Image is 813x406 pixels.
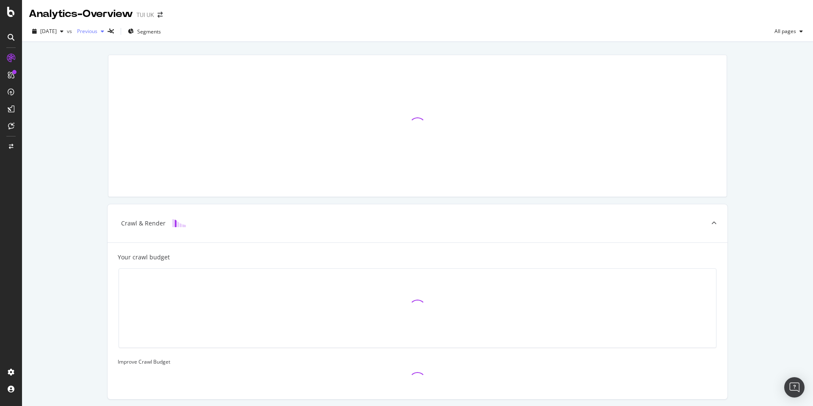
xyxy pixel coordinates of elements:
[784,377,805,398] div: Open Intercom Messenger
[124,25,164,38] button: Segments
[137,28,161,35] span: Segments
[118,253,170,261] div: Your crawl budget
[771,28,796,35] span: All pages
[29,25,67,38] button: [DATE]
[29,7,133,21] div: Analytics - Overview
[771,25,806,38] button: All pages
[172,219,186,227] img: block-icon
[67,28,74,35] span: vs
[74,25,108,38] button: Previous
[40,28,57,35] span: 2025 Aug. 31st
[74,28,97,35] span: Previous
[136,11,154,19] div: TUI UK
[158,12,163,18] div: arrow-right-arrow-left
[118,358,717,365] div: Improve Crawl Budget
[121,219,166,228] div: Crawl & Render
